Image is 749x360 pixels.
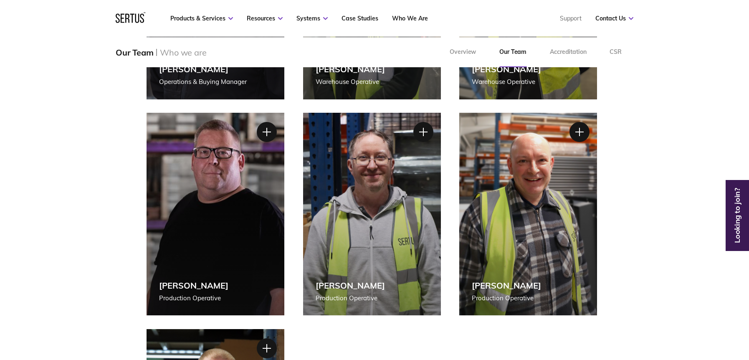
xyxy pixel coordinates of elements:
a: CSR [598,37,633,67]
a: Who We Are [392,15,428,22]
a: Looking to join? [728,212,747,219]
a: Products & Services [170,15,233,22]
div: Operations & Buying Manager [159,77,247,87]
a: Resources [247,15,283,22]
div: [PERSON_NAME] [472,280,541,291]
a: Systems [296,15,328,22]
div: Production Operative [316,293,385,303]
a: Support [560,15,582,22]
div: [PERSON_NAME] [159,280,228,291]
div: [PERSON_NAME] [316,280,385,291]
div: [PERSON_NAME] [472,64,541,74]
div: [PERSON_NAME] [316,64,385,74]
a: Overview [438,37,488,67]
div: [PERSON_NAME] [159,64,247,74]
a: Contact Us [595,15,633,22]
div: Our Team [116,47,153,58]
a: Accreditation [538,37,598,67]
div: Warehouse Operative [472,77,541,87]
div: Warehouse Operative [316,77,385,87]
iframe: Chat Widget [707,320,749,360]
div: Who we are [160,47,206,58]
div: Production Operative [159,293,228,303]
div: Production Operative [472,293,541,303]
a: Case Studies [342,15,378,22]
